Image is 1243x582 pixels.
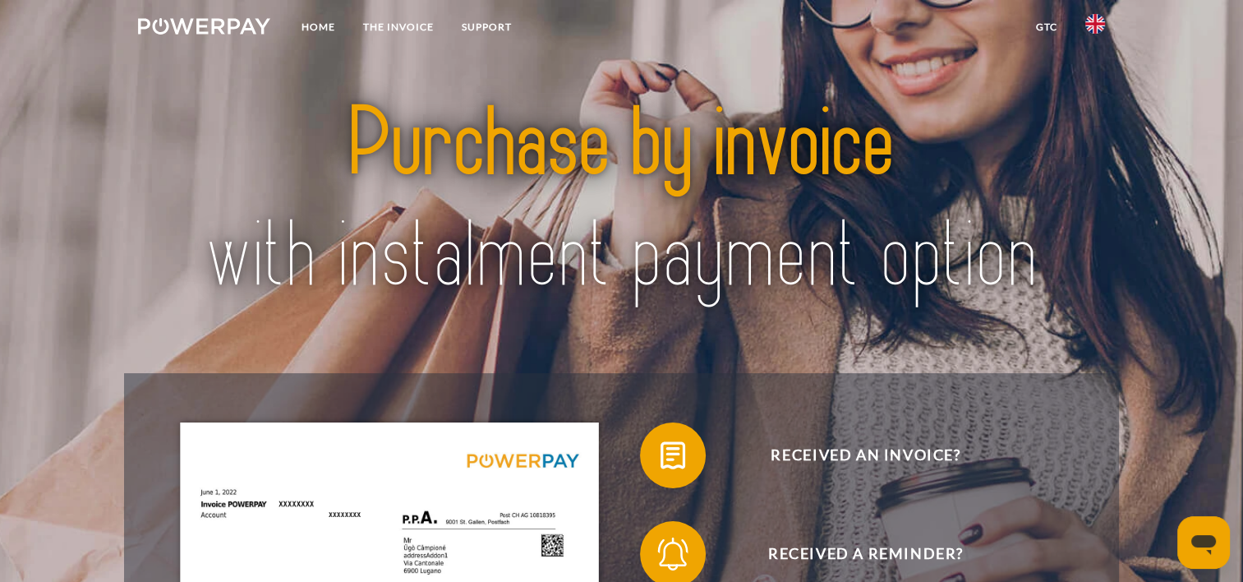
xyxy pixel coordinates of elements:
a: Support [448,12,526,42]
iframe: Button to launch messaging window [1177,516,1230,569]
span: Received an invoice? [665,423,1067,488]
a: GTC [1022,12,1071,42]
img: title-powerpay_en.svg [186,58,1057,343]
a: Home [288,12,349,42]
button: Received an invoice? [640,423,1067,488]
a: THE INVOICE [349,12,448,42]
img: logo-powerpay-white.svg [138,18,270,35]
img: qb_bell.svg [652,533,693,575]
img: qb_bill.svg [652,435,693,476]
img: en [1085,14,1105,34]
